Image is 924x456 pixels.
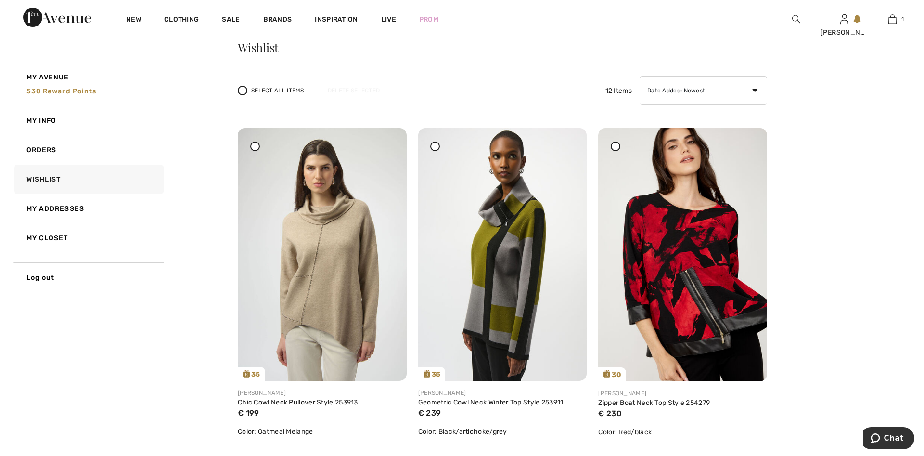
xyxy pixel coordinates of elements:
div: Color: Red/black [598,427,767,437]
h3: Wishlist [238,41,767,53]
span: 12 Items [605,86,632,96]
a: Wishlist [13,165,164,194]
span: My Avenue [26,72,69,82]
img: search the website [792,13,800,25]
span: € 230 [598,409,622,418]
a: Geometric Cowl Neck Winter Top Style 253911 [418,398,564,406]
div: [PERSON_NAME] [598,389,767,398]
div: [PERSON_NAME] [821,27,868,38]
a: 1 [869,13,916,25]
div: Color: Black/artichoke/grey [418,427,587,437]
img: 1ère Avenue [23,8,91,27]
a: Orders [13,135,164,165]
div: Color: Oatmeal Melange [238,427,407,437]
a: My Addresses [13,194,164,223]
a: Sign In [840,14,848,24]
img: frank-lyman-tops-red-black_254279_4_67ba_search.jpg [598,128,767,381]
a: Brands [263,15,292,26]
a: Zipper Boat Neck Top Style 254279 [598,399,710,407]
span: Select All Items [251,86,304,95]
a: Log out [13,262,164,292]
img: My Info [840,13,848,25]
img: joseph-ribkoff-tops-black-artichoke-grey_253911a_2_f308_search.jpg [418,128,587,381]
a: Sale [222,15,240,26]
a: Clothing [164,15,199,26]
span: 1 [901,15,904,24]
a: My Info [13,106,164,135]
span: € 199 [238,408,259,417]
span: 530 Reward points [26,87,97,95]
img: joseph-ribkoff-sweaters-cardigans-oatmeal-melange_253913b_1_d8bc_search.jpg [238,128,407,381]
img: My Bag [888,13,897,25]
div: Delete Selected [316,86,392,95]
span: Inspiration [315,15,358,26]
a: New [126,15,141,26]
a: Prom [419,14,438,25]
span: € 239 [418,408,441,417]
a: 30 [598,128,767,381]
iframe: Opens a widget where you can chat to one of our agents [863,427,914,451]
a: My Closet [13,223,164,253]
a: 35 [418,128,587,381]
a: 35 [238,128,407,381]
a: Live [381,14,396,25]
div: [PERSON_NAME] [238,389,407,397]
a: Chic Cowl Neck Pullover Style 253913 [238,398,358,406]
div: [PERSON_NAME] [418,389,587,397]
